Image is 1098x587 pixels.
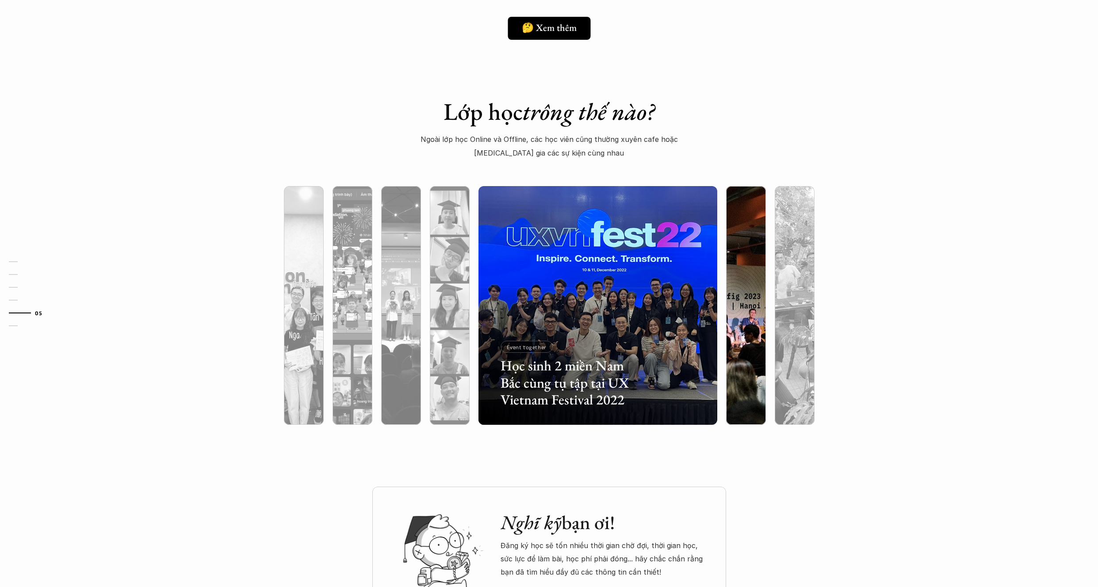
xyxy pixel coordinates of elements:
[507,344,547,350] p: Event together
[522,22,577,34] h5: 🤔 Xem thêm
[508,17,590,40] a: 🤔 Xem thêm
[35,309,42,316] strong: 05
[501,539,708,579] p: Đăng ký học sẽ tốn nhiều thời gian chờ đợi, thời gian học, sức lực để làm bài, học phí phải đóng....
[501,357,643,408] h3: Học sinh 2 miền Nam Bắc cùng tụ tập tại UX Vietnam Festival 2022
[415,133,684,160] p: Ngoài lớp học Online và Offline, các học viên cũng thường xuyên cafe hoặc [MEDICAL_DATA] gia các ...
[395,97,704,126] h1: Lớp học
[9,308,51,318] a: 05
[501,510,562,535] em: Nghĩ kỹ
[501,511,708,534] h2: bạn ơi!
[523,96,654,127] em: trông thế nào?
